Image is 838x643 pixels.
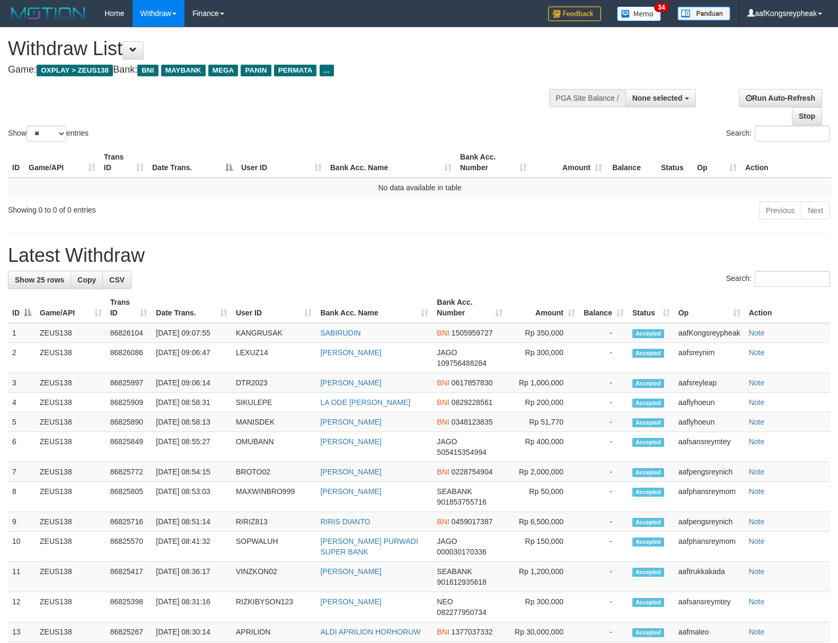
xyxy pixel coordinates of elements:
span: Accepted [632,468,664,477]
a: [PERSON_NAME] [320,378,381,387]
th: Amount: activate to sort column ascending [507,293,579,323]
td: KANGRUSAK [232,323,316,343]
a: Copy [70,271,103,289]
th: Op: activate to sort column ascending [674,293,745,323]
th: ID [8,147,24,178]
td: 86825849 [106,432,152,462]
th: Game/API: activate to sort column ascending [24,147,100,178]
span: Copy [77,276,96,284]
td: 86825805 [106,482,152,512]
td: - [579,622,628,642]
td: aaflyhoeun [674,393,745,412]
td: - [579,562,628,592]
span: Accepted [632,628,664,637]
span: NEO [437,597,453,606]
a: Run Auto-Refresh [739,89,822,107]
a: Previous [759,201,801,219]
td: Rp 50,000 [507,482,579,512]
label: Show entries [8,126,89,142]
td: aafmaleo [674,622,745,642]
td: [DATE] 08:51:14 [152,512,232,532]
span: Accepted [632,379,664,388]
a: Note [749,398,765,407]
th: Trans ID: activate to sort column ascending [100,147,148,178]
a: [PERSON_NAME] PURWADI SUPER BANK [320,537,418,556]
td: 86825772 [106,462,152,482]
th: Balance: activate to sort column ascending [579,293,628,323]
td: aaflyhoeun [674,412,745,432]
img: MOTION_logo.png [8,5,89,21]
th: Date Trans.: activate to sort column descending [148,147,237,178]
span: Accepted [632,418,664,427]
th: Balance [606,147,657,178]
td: [DATE] 08:36:17 [152,562,232,592]
a: CSV [102,271,131,289]
td: [DATE] 08:53:03 [152,482,232,512]
div: Showing 0 to 0 of 0 entries [8,200,341,215]
span: 34 [654,3,668,12]
span: Copy 000030170336 to clipboard [437,548,486,556]
h1: Latest Withdraw [8,245,830,266]
td: Rp 1,200,000 [507,562,579,592]
td: DTR2023 [232,373,316,393]
td: 10 [8,532,36,562]
span: SEABANK [437,567,472,576]
td: 3 [8,373,36,393]
td: [DATE] 08:30:14 [152,622,232,642]
td: Rp 200,000 [507,393,579,412]
span: MEGA [208,65,239,76]
td: 86825267 [106,622,152,642]
td: LEXUZ14 [232,343,316,373]
td: [DATE] 09:06:14 [152,373,232,393]
span: Accepted [632,598,664,607]
h1: Withdraw List [8,38,548,59]
td: 86826104 [106,323,152,343]
td: - [579,512,628,532]
td: - [579,482,628,512]
td: aafsreyleap [674,373,745,393]
td: aafpengsreynich [674,512,745,532]
td: aafKongsreypheak [674,323,745,343]
span: Accepted [632,568,664,577]
td: - [579,323,628,343]
span: Copy 0348123835 to clipboard [452,418,493,426]
span: BNI [437,468,449,476]
a: Note [749,468,765,476]
span: Accepted [632,518,664,527]
td: 4 [8,393,36,412]
a: ALDI APRILION HORHORUW [320,628,420,636]
span: Accepted [632,438,664,447]
img: Button%20Memo.svg [617,6,661,21]
span: Copy 0228754904 to clipboard [452,468,493,476]
th: Status [657,147,693,178]
div: PGA Site Balance / [549,89,625,107]
a: Note [749,418,765,426]
td: [DATE] 08:58:31 [152,393,232,412]
td: 1 [8,323,36,343]
td: Rp 150,000 [507,532,579,562]
span: PANIN [241,65,271,76]
a: Note [749,537,765,545]
span: BNI [137,65,158,76]
a: RIRIS DIANTO [320,517,370,526]
td: 86825909 [106,393,152,412]
a: Note [749,437,765,446]
td: 86825398 [106,592,152,622]
td: SIKULEPE [232,393,316,412]
button: None selected [625,89,696,107]
th: User ID: activate to sort column ascending [232,293,316,323]
span: Copy 1505959727 to clipboard [452,329,493,337]
td: RIRIZ813 [232,512,316,532]
td: MAXWINBRO999 [232,482,316,512]
td: aafpengsreynich [674,462,745,482]
a: Note [749,378,765,387]
td: Rp 2,000,000 [507,462,579,482]
td: ZEUS138 [36,343,106,373]
span: MAYBANK [161,65,206,76]
td: Rp 1,000,000 [507,373,579,393]
td: 8 [8,482,36,512]
td: ZEUS138 [36,482,106,512]
td: 11 [8,562,36,592]
span: SEABANK [437,487,472,496]
td: aafsansreymtey [674,592,745,622]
